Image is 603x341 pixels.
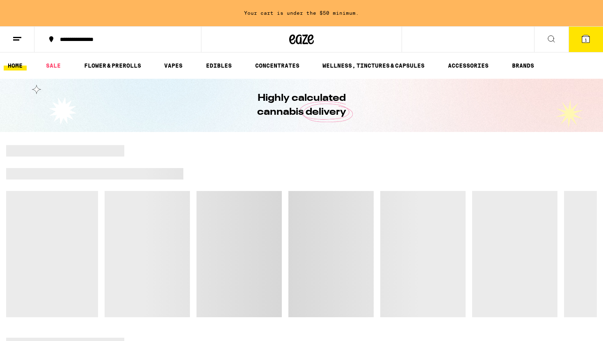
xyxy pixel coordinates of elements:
span: 1 [585,37,587,42]
button: 1 [569,27,603,52]
a: ACCESSORIES [444,61,493,70]
a: CONCENTRATES [251,61,304,70]
a: SALE [42,61,65,70]
a: EDIBLES [202,61,236,70]
button: BRANDS [508,61,538,70]
a: VAPES [160,61,187,70]
a: FLOWER & PREROLLS [80,61,145,70]
a: WELLNESS, TINCTURES & CAPSULES [318,61,429,70]
a: HOME [4,61,27,70]
h1: Highly calculated cannabis delivery [234,91,369,119]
